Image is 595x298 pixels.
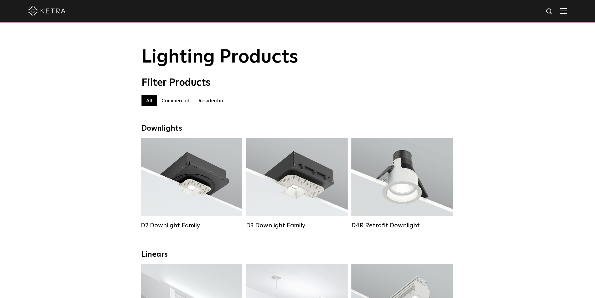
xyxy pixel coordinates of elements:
div: D2 Downlight Family [141,222,242,229]
div: D3 Downlight Family [246,222,348,229]
a: D3 Downlight Family Lumen Output:700 / 900 / 1100Colors:White / Black / Silver / Bronze / Paintab... [246,138,348,229]
div: D4R Retrofit Downlight [351,222,453,229]
span: Lighting Products [141,48,298,67]
label: All [141,95,157,106]
img: ketra-logo-2019-white [28,6,66,16]
div: Linears [141,250,454,259]
img: Hamburger%20Nav.svg [560,8,567,14]
a: D4R Retrofit Downlight Lumen Output:800Colors:White / BlackBeam Angles:15° / 25° / 40° / 60°Watta... [351,138,453,229]
a: D2 Downlight Family Lumen Output:1200Colors:White / Black / Gloss Black / Silver / Bronze / Silve... [141,138,242,229]
div: Filter Products [141,77,454,89]
img: search icon [546,8,553,16]
label: Residential [194,95,229,106]
div: Downlights [141,124,454,133]
label: Commercial [157,95,194,106]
